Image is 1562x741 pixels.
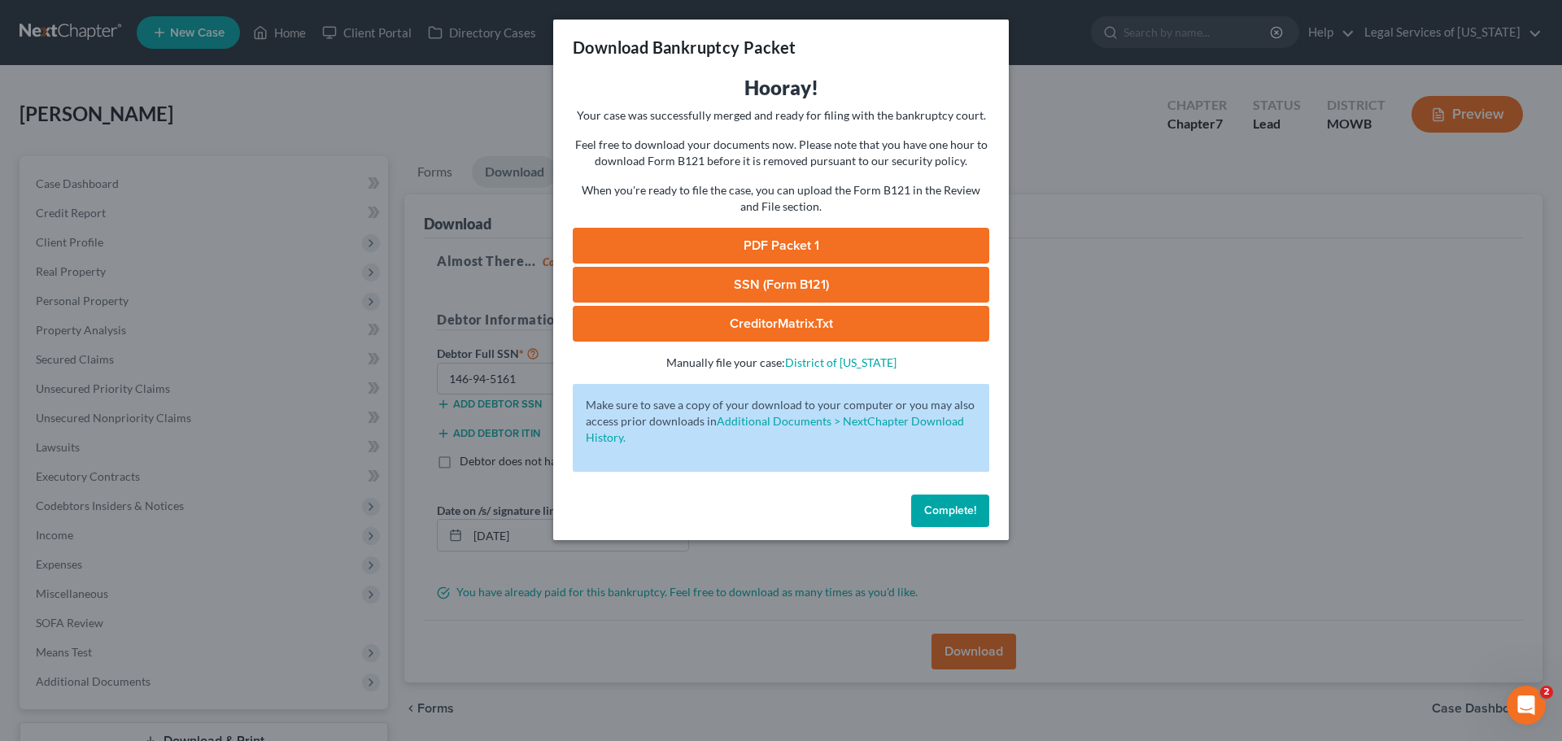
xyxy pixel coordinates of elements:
button: Complete! [911,495,989,527]
p: Manually file your case: [573,355,989,371]
a: SSN (Form B121) [573,267,989,303]
p: Your case was successfully merged and ready for filing with the bankruptcy court. [573,107,989,124]
h3: Download Bankruptcy Packet [573,36,796,59]
span: Complete! [924,503,976,517]
a: PDF Packet 1 [573,228,989,264]
iframe: Intercom live chat [1507,686,1546,725]
h3: Hooray! [573,75,989,101]
p: Make sure to save a copy of your download to your computer or you may also access prior downloads in [586,397,976,446]
span: 2 [1540,686,1553,699]
p: When you're ready to file the case, you can upload the Form B121 in the Review and File section. [573,182,989,215]
p: Feel free to download your documents now. Please note that you have one hour to download Form B12... [573,137,989,169]
a: Additional Documents > NextChapter Download History. [586,414,964,444]
a: District of [US_STATE] [785,355,897,369]
a: CreditorMatrix.txt [573,306,989,342]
